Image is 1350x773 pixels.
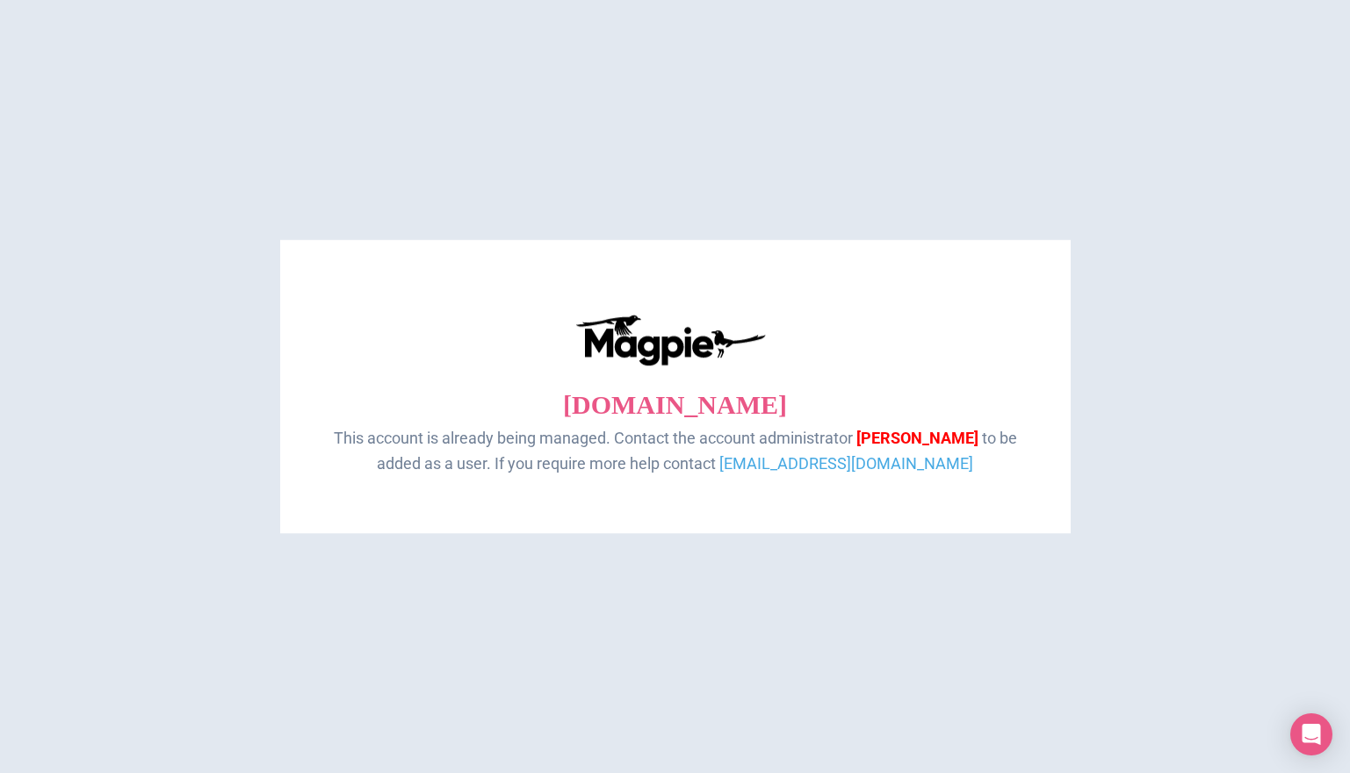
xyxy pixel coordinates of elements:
span: This account is already being managed. Contact the account administrator [334,429,853,447]
a: [EMAIL_ADDRESS][DOMAIN_NAME] [719,454,973,473]
span: [PERSON_NAME] [856,429,978,447]
div: Open Intercom Messenger [1290,713,1332,755]
img: logo-ab69f6fb50320c5b225c76a69d11143b.png [571,314,769,366]
p: [DOMAIN_NAME] [315,384,1036,426]
span: to be added as a user. If you require more help contact [377,429,1017,473]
